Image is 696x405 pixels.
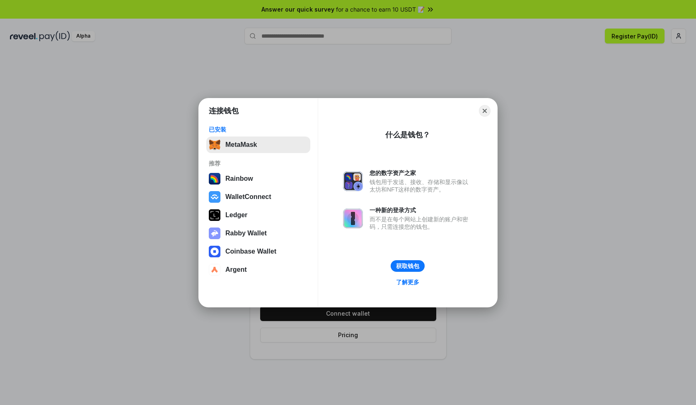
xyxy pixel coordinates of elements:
[391,260,425,272] button: 获取钱包
[209,264,220,276] img: svg+xml,%3Csvg%20width%3D%2228%22%20height%3D%2228%22%20viewBox%3D%220%200%2028%2028%22%20fill%3D...
[370,216,472,230] div: 而不是在每个网站上创建新的账户和密码，只需连接您的钱包。
[209,173,220,185] img: svg+xml,%3Csvg%20width%3D%22120%22%20height%3D%22120%22%20viewBox%3D%220%200%20120%20120%22%20fil...
[396,278,419,286] div: 了解更多
[479,105,491,117] button: Close
[209,228,220,239] img: svg+xml,%3Csvg%20xmlns%3D%22http%3A%2F%2Fwww.w3.org%2F2000%2Fsvg%22%20fill%3D%22none%22%20viewBox...
[225,230,267,237] div: Rabby Wallet
[209,246,220,257] img: svg+xml,%3Csvg%20width%3D%2228%22%20height%3D%2228%22%20viewBox%3D%220%200%2028%2028%22%20fill%3D...
[343,208,363,228] img: svg+xml,%3Csvg%20xmlns%3D%22http%3A%2F%2Fwww.w3.org%2F2000%2Fsvg%22%20fill%3D%22none%22%20viewBox...
[343,171,363,191] img: svg+xml,%3Csvg%20xmlns%3D%22http%3A%2F%2Fwww.w3.org%2F2000%2Fsvg%22%20fill%3D%22none%22%20viewBox...
[370,206,472,214] div: 一种新的登录方式
[225,193,271,201] div: WalletConnect
[209,106,239,116] h1: 连接钱包
[396,262,419,270] div: 获取钱包
[206,170,310,187] button: Rainbow
[209,139,220,151] img: svg+xml,%3Csvg%20fill%3D%22none%22%20height%3D%2233%22%20viewBox%3D%220%200%2035%2033%22%20width%...
[225,175,253,182] div: Rainbow
[370,178,472,193] div: 钱包用于发送、接收、存储和显示像以太坊和NFT这样的数字资产。
[385,130,430,140] div: 什么是钱包？
[391,277,424,288] a: 了解更多
[225,211,247,219] div: Ledger
[209,191,220,203] img: svg+xml,%3Csvg%20width%3D%2228%22%20height%3D%2228%22%20viewBox%3D%220%200%2028%2028%22%20fill%3D...
[209,209,220,221] img: svg+xml,%3Csvg%20xmlns%3D%22http%3A%2F%2Fwww.w3.org%2F2000%2Fsvg%22%20width%3D%2228%22%20height%3...
[206,225,310,242] button: Rabby Wallet
[225,248,276,255] div: Coinbase Wallet
[225,266,247,273] div: Argent
[206,207,310,223] button: Ledger
[206,137,310,153] button: MetaMask
[206,261,310,278] button: Argent
[370,169,472,177] div: 您的数字资产之家
[206,243,310,260] button: Coinbase Wallet
[209,126,308,133] div: 已安装
[209,160,308,167] div: 推荐
[225,141,257,149] div: MetaMask
[206,189,310,205] button: WalletConnect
